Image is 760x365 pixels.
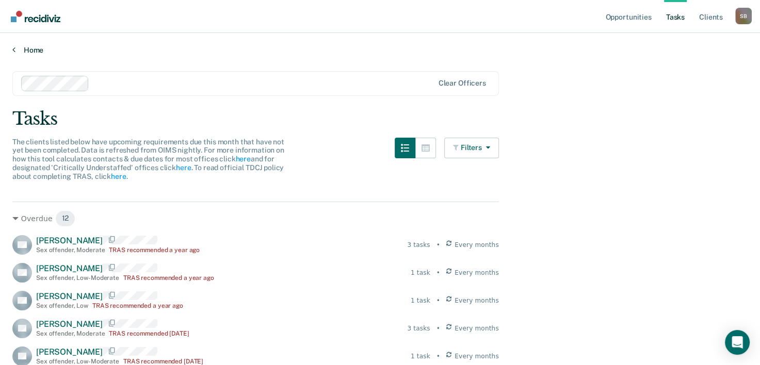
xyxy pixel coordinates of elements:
[436,268,440,277] div: •
[12,108,748,129] div: Tasks
[436,296,440,305] div: •
[444,138,499,158] button: Filters
[12,138,284,180] span: The clients listed below have upcoming requirements due this month that have not yet been complet...
[11,11,60,22] img: Recidiviz
[436,352,440,361] div: •
[36,358,119,365] div: Sex offender , Low-Moderate
[455,268,499,277] span: Every months
[36,291,103,301] span: [PERSON_NAME]
[109,246,200,254] div: TRAS recommended a year ago
[55,210,76,227] span: 12
[12,45,748,55] a: Home
[439,79,486,88] div: Clear officers
[36,274,119,281] div: Sex offender , Low-Moderate
[109,330,189,337] div: TRAS recommended [DATE]
[36,302,88,309] div: Sex offender , Low
[123,274,214,281] div: TRAS recommended a year ago
[36,236,103,245] span: [PERSON_NAME]
[455,352,499,361] span: Every months
[725,330,750,355] div: Open Intercom Messenger
[36,246,105,254] div: Sex offender , Moderate
[36,263,103,273] span: [PERSON_NAME]
[436,240,440,250] div: •
[436,324,440,333] div: •
[36,319,103,329] span: [PERSON_NAME]
[123,358,203,365] div: TRAS recommended [DATE]
[235,155,250,163] a: here
[411,268,430,277] div: 1 task
[111,172,126,180] a: here
[455,240,499,250] span: Every months
[411,352,430,361] div: 1 task
[735,8,752,24] button: Profile dropdown button
[12,210,499,227] div: Overdue 12
[36,330,105,337] div: Sex offender , Moderate
[735,8,752,24] div: S B
[455,296,499,305] span: Every months
[407,240,430,250] div: 3 tasks
[455,324,499,333] span: Every months
[36,347,103,357] span: [PERSON_NAME]
[176,163,191,172] a: here
[407,324,430,333] div: 3 tasks
[92,302,183,309] div: TRAS recommended a year ago
[411,296,430,305] div: 1 task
